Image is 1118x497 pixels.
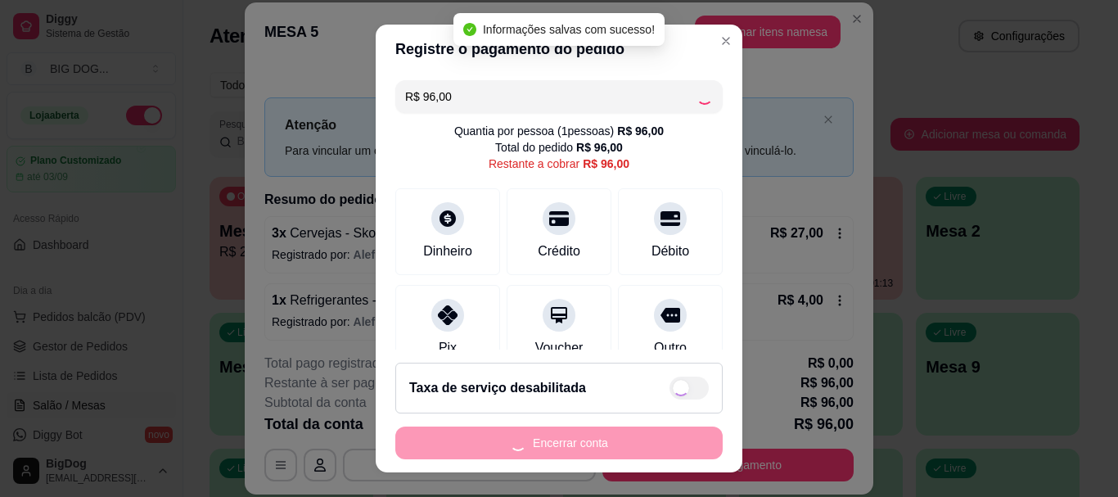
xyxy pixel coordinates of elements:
[454,123,664,139] div: Quantia por pessoa ( 1 pessoas)
[651,242,689,261] div: Débito
[423,242,472,261] div: Dinheiro
[535,338,584,358] div: Voucher
[654,338,687,358] div: Outro
[439,338,457,358] div: Pix
[713,28,739,54] button: Close
[583,156,629,172] div: R$ 96,00
[489,156,629,172] div: Restante a cobrar
[617,123,664,139] div: R$ 96,00
[495,139,623,156] div: Total do pedido
[483,23,655,36] span: Informações salvas com sucesso!
[696,88,713,105] div: Loading
[463,23,476,36] span: check-circle
[376,25,742,74] header: Registre o pagamento do pedido
[409,378,586,398] h2: Taxa de serviço desabilitada
[538,242,580,261] div: Crédito
[576,139,623,156] div: R$ 96,00
[405,80,696,113] input: Ex.: hambúrguer de cordeiro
